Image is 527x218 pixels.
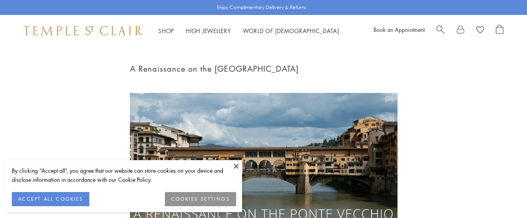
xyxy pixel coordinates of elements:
iframe: Gorgias live chat messenger [488,181,519,210]
a: ShopShop [158,27,174,35]
p: Enjoy Complimentary Delivery & Returns [217,4,306,11]
div: By clicking “Accept all”, you agree that our website can store cookies on your device and disclos... [12,166,236,184]
a: Book an Appointment [374,26,425,33]
h1: A Renaissance on the [GEOGRAPHIC_DATA] [130,62,398,75]
a: View Wishlist [476,25,484,37]
button: ACCEPT ALL COOKIES [12,192,89,206]
a: Open Shopping Bag [496,25,503,37]
a: Search [436,25,445,37]
nav: Main navigation [158,26,339,36]
img: Temple St. Clair [24,26,142,35]
a: High JewelleryHigh Jewellery [186,27,231,35]
button: COOKIES SETTINGS [165,192,236,206]
a: World of [DEMOGRAPHIC_DATA]World of [DEMOGRAPHIC_DATA] [243,27,339,35]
